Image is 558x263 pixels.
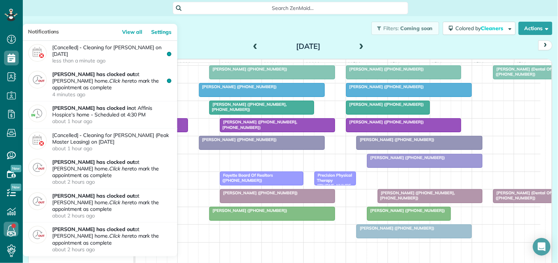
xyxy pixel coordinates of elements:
a: [PERSON_NAME] has clocked outat [PERSON_NAME] home.Click hereto mark the appointment as completea... [23,223,177,256]
strong: [PERSON_NAME] has clocked out [52,159,135,165]
span: [PERSON_NAME] ([PHONE_NUMBER]) [367,208,445,213]
p: at Affinis Hospice's home - Scheduled at 4:30 PM [52,105,172,125]
span: Cleaners [481,25,505,32]
span: 10am [262,61,278,67]
span: New [11,184,21,191]
p: at [PERSON_NAME] home. to mark the appointment as complete [52,192,172,219]
em: Click here [109,165,132,172]
strong: [PERSON_NAME] has clocked in [52,105,131,111]
time: about 1 hour ago [52,145,170,152]
a: [PERSON_NAME] has clocked outat [PERSON_NAME] home.Click hereto mark the appointment as complete4... [23,68,177,101]
span: [PERSON_NAME] ([PHONE_NUMBER]) [346,102,424,107]
span: [PERSON_NAME] ([PHONE_NUMBER]) [367,155,445,160]
h3: Notifications [23,24,85,40]
span: [PERSON_NAME] ([PHONE_NUMBER]) [346,84,424,89]
em: Click here [109,78,132,84]
time: about 2 hours ago [52,246,170,253]
time: about 2 hours ago [52,212,170,219]
time: about 1 hour ago [52,118,170,125]
span: [PERSON_NAME] ([PHONE_NUMBER]) [346,119,424,125]
span: [PERSON_NAME] ([PHONE_NUMBER], [PHONE_NUMBER]) [377,190,455,201]
a: View all [121,24,149,40]
img: clock_out-449ed60cdc56f1c859367bf20ccc8db3db0a77cc6b639c10c6e30ca5d2170faf.png [28,71,47,89]
p: at [PERSON_NAME] home. to mark the appointment as complete [52,159,172,185]
img: clock_out-449ed60cdc56f1c859367bf20ccc8db3db0a77cc6b639c10c6e30ca5d2170faf.png [28,226,47,244]
span: Flying Locksmiths ([PHONE_NUMBER], [PHONE_NUMBER]) [135,119,177,135]
span: [PERSON_NAME] ([PHONE_NUMBER]) [199,137,277,142]
span: 11am [304,61,320,67]
a: [PERSON_NAME] has clocked outat [PERSON_NAME] home.Click hereto mark the appointment as completea... [23,189,177,223]
span: Fayette Board Of Realtors ([PHONE_NUMBER]) [220,173,273,183]
span: 12pm [346,61,362,67]
time: 4 minutes ago [52,91,170,98]
span: Coming soon [400,25,433,32]
strong: [PERSON_NAME] has clocked out [52,192,135,199]
img: clock_out-449ed60cdc56f1c859367bf20ccc8db3db0a77cc6b639c10c6e30ca5d2170faf.png [28,159,47,176]
span: Filters: [384,25,399,32]
strong: [PERSON_NAME] has clocked out [52,71,135,78]
em: Click here [109,233,132,239]
a: Settings [150,24,177,40]
span: 4pm [515,61,527,67]
span: [PERSON_NAME] ([PHONE_NUMBER], [PHONE_NUMBER]) [220,119,298,130]
time: about 2 hours ago [52,179,170,185]
span: [PERSON_NAME] ([PHONE_NUMBER]) [199,84,277,89]
time: less than a minute ago [52,57,170,64]
span: [PERSON_NAME] ([PHONE_NUMBER]) [356,137,435,142]
h2: [DATE] [262,42,354,50]
button: Actions [519,22,552,35]
em: Click here [109,199,132,206]
span: [PERSON_NAME] ([PHONE_NUMBER]) [346,66,424,72]
span: 3pm [472,61,485,67]
span: 8am [178,61,191,67]
a: [PERSON_NAME] has clocked outat [PERSON_NAME] home.Click hereto mark the appointment as completea... [23,155,177,189]
span: 1pm [388,61,401,67]
span: Colored by [456,25,506,32]
img: cancel_appointment-e96f36d75389779a6b7634981dc54d419240fe35edd9db51d6cfeb590861d686.png [28,44,47,62]
span: [PERSON_NAME] ([PHONE_NUMBER]) [209,208,288,213]
span: [PERSON_NAME] ([PHONE_NUMBER]) [220,190,298,195]
p: at [PERSON_NAME] home. to mark the appointment as complete [52,71,172,98]
span: 2pm [430,61,443,67]
span: New [11,165,21,172]
p: at [PERSON_NAME] home. to mark the appointment as complete [52,226,172,253]
span: Precision Physical Therapy ([PHONE_NUMBER]) [314,173,352,194]
div: Open Intercom Messenger [533,238,551,256]
a: [PERSON_NAME] has clocked inat Affinis Hospice's home - Scheduled at 4:30 PMabout 1 hour ago [23,101,177,129]
img: clock_out-449ed60cdc56f1c859367bf20ccc8db3db0a77cc6b639c10c6e30ca5d2170faf.png [28,192,47,210]
span: [PERSON_NAME] ([PHONE_NUMBER]) [356,226,435,231]
span: [PERSON_NAME] ([PHONE_NUMBER]) [209,66,288,72]
img: cancel_appointment-e96f36d75389779a6b7634981dc54d419240fe35edd9db51d6cfeb590861d686.png [28,132,47,149]
span: 9am [220,61,234,67]
p: [Cancelled] - Cleaning for [PERSON_NAME] (Peak Master Leasing) on [DATE] [52,132,172,152]
img: clock_in-5e93d983c6e4fb6d8301f128e12ee4ae092419d2e85e68cb26219c57cb15bee6.png [28,105,47,122]
button: Colored byCleaners [443,22,516,35]
span: [PERSON_NAME] ([PHONE_NUMBER], [PHONE_NUMBER]) [209,102,287,112]
strong: [PERSON_NAME] has clocked out [52,226,135,233]
p: [Cancelled] - Cleaning for [PERSON_NAME] on [DATE] [52,44,172,64]
button: next [539,40,552,50]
